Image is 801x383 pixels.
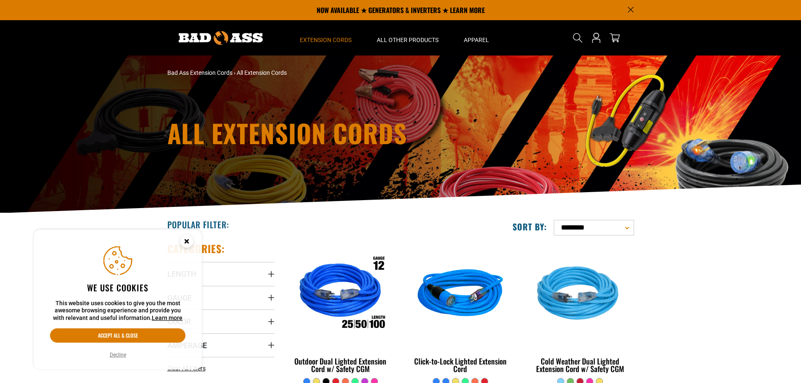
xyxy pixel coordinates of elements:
[234,69,235,76] span: ›
[167,333,275,357] summary: Amperage
[364,20,451,55] summary: All Other Products
[167,69,233,76] a: Bad Ass Extension Cords
[107,351,129,359] button: Decline
[377,36,439,44] span: All Other Products
[451,20,502,55] summary: Apparel
[407,242,514,378] a: blue Click-to-Lock Lighted Extension Cord
[50,328,185,343] button: Accept all & close
[167,219,229,230] h2: Popular Filter:
[179,31,263,45] img: Bad Ass Extension Cords
[167,262,275,285] summary: Length
[407,357,514,372] div: Click-to-Lock Lighted Extension Cord
[407,246,513,343] img: blue
[513,221,547,232] label: Sort by:
[526,357,634,372] div: Cold Weather Dual Lighted Extension Cord w/ Safety CGM
[527,246,633,343] img: Light Blue
[167,120,474,145] h1: All Extension Cords
[167,286,275,309] summary: Gauge
[526,242,634,378] a: Light Blue Cold Weather Dual Lighted Extension Cord w/ Safety CGM
[34,230,202,370] aside: Cookie Consent
[287,242,394,378] a: Outdoor Dual Lighted Extension Cord w/ Safety CGM Outdoor Dual Lighted Extension Cord w/ Safety CGM
[287,20,364,55] summary: Extension Cords
[167,309,275,333] summary: Color
[464,36,489,44] span: Apparel
[50,282,185,293] h2: We use cookies
[287,357,394,372] div: Outdoor Dual Lighted Extension Cord w/ Safety CGM
[571,31,584,45] summary: Search
[237,69,287,76] span: All Extension Cords
[300,36,352,44] span: Extension Cords
[167,365,206,372] span: Clear All Filters
[288,246,394,343] img: Outdoor Dual Lighted Extension Cord w/ Safety CGM
[50,300,185,322] p: This website uses cookies to give you the most awesome browsing experience and provide you with r...
[152,314,182,321] a: Learn more
[167,69,474,77] nav: breadcrumbs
